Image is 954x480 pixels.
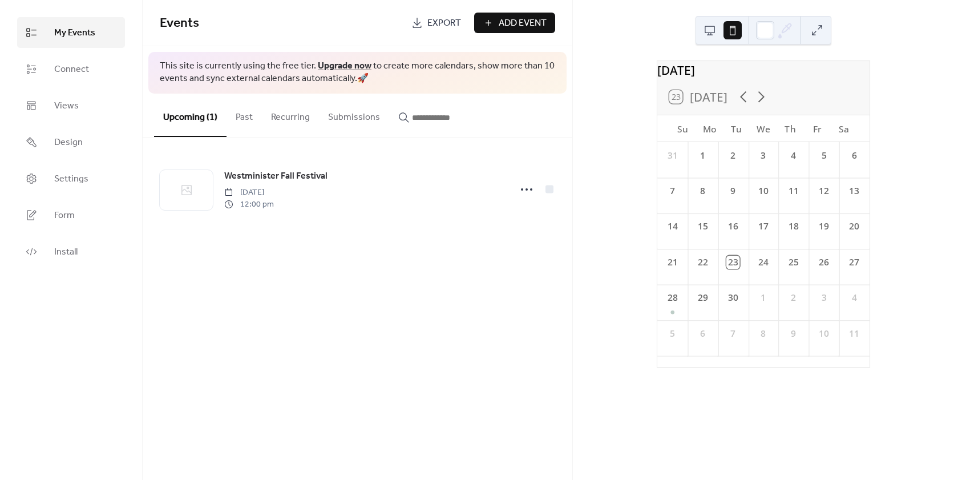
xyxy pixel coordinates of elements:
span: Connect [54,63,89,76]
div: 26 [818,256,831,269]
div: 22 [696,256,709,269]
div: 13 [848,184,861,197]
div: Su [669,115,696,142]
a: Design [17,127,125,158]
span: Add Event [499,17,547,30]
div: 10 [818,327,831,340]
button: Recurring [262,94,319,136]
div: 3 [757,149,770,162]
a: Settings [17,163,125,194]
div: Sa [831,115,858,142]
div: 15 [696,220,709,233]
a: Export [403,13,470,33]
div: [DATE] [657,61,870,79]
div: Fr [804,115,831,142]
div: 9 [787,327,800,340]
a: Upgrade now [318,57,371,75]
div: 20 [848,220,861,233]
span: Install [54,245,78,259]
div: Th [777,115,804,142]
div: 4 [848,291,861,304]
button: Past [227,94,262,136]
div: 6 [696,327,709,340]
span: Export [427,17,461,30]
div: 4 [787,149,800,162]
div: 7 [726,327,739,340]
a: Westminister Fall Festival [224,169,328,184]
span: Design [54,136,83,150]
div: 25 [787,256,800,269]
div: 16 [726,220,739,233]
div: 23 [726,256,739,269]
span: Events [160,11,199,36]
button: Add Event [474,13,555,33]
div: 18 [787,220,800,233]
span: Views [54,99,79,113]
div: 11 [848,327,861,340]
div: Mo [696,115,723,142]
div: 2 [726,149,739,162]
span: Westminister Fall Festival [224,170,328,183]
div: 1 [696,149,709,162]
span: My Events [54,26,95,40]
div: 14 [666,220,679,233]
div: 2 [787,291,800,304]
a: Views [17,90,125,121]
div: 19 [818,220,831,233]
span: This site is currently using the free tier. to create more calendars, show more than 10 events an... [160,60,555,86]
div: 31 [666,149,679,162]
span: Settings [54,172,88,186]
div: 29 [696,291,709,304]
a: Form [17,200,125,231]
div: 17 [757,220,770,233]
button: Submissions [319,94,389,136]
div: 11 [787,184,800,197]
div: 5 [666,327,679,340]
div: Tu [723,115,750,142]
div: 30 [726,291,739,304]
span: [DATE] [224,187,274,199]
a: Install [17,236,125,267]
div: 21 [666,256,679,269]
div: 10 [757,184,770,197]
span: 12:00 pm [224,199,274,211]
a: Connect [17,54,125,84]
div: 27 [848,256,861,269]
div: 12 [818,184,831,197]
div: 8 [696,184,709,197]
button: Upcoming (1) [154,94,227,137]
div: 24 [757,256,770,269]
div: 5 [818,149,831,162]
div: 1 [757,291,770,304]
div: 6 [848,149,861,162]
div: 3 [818,291,831,304]
div: 9 [726,184,739,197]
span: Form [54,209,75,223]
div: We [750,115,777,142]
div: 28 [666,291,679,304]
div: 8 [757,327,770,340]
a: My Events [17,17,125,48]
div: 7 [666,184,679,197]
